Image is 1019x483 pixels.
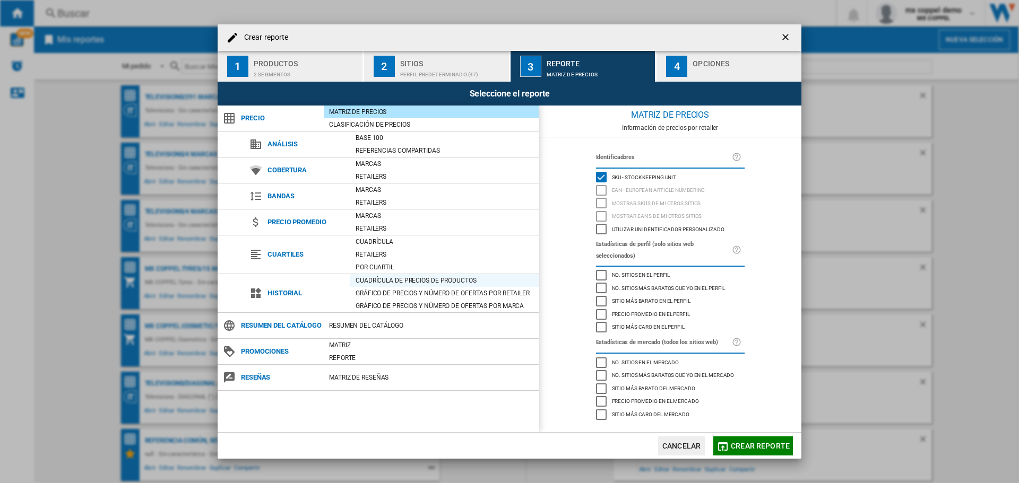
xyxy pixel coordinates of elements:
span: Mostrar EAN's de mi otros sitios [612,212,702,219]
div: Marcas [350,159,539,169]
div: Reporte [324,353,539,363]
div: 2 [374,56,395,77]
label: Estadísticas de mercado (todos los sitios web) [596,337,732,348]
div: Cuadrícula [350,236,539,247]
button: getI18NText('BUTTONS.CLOSE_DIALOG') [776,27,797,48]
span: Precio promedio [262,215,350,230]
span: Crear reporte [731,442,790,450]
div: Gráfico de precios y número de ofertas por marca [350,301,539,311]
div: Gráfico de precios y número de ofertas por retailer [350,288,539,298]
div: Retailers [350,249,539,260]
span: Sitio más caro en el perfil [612,322,685,330]
span: Sitio más barato del mercado [612,384,695,391]
button: 2 Sitios Perfil predeterminado (47) [364,51,510,82]
div: Retailers [350,171,539,182]
span: Precio promedio en el perfil [612,310,690,317]
md-checkbox: No. sitios en el mercado [596,356,745,369]
div: Retailers [350,197,539,208]
span: Análisis [262,137,350,152]
div: 2 segmentos [254,66,358,77]
div: 4 [666,56,687,77]
button: 4 Opciones [657,51,801,82]
div: Clasificación de precios [324,119,539,130]
div: Referencias compartidas [350,145,539,156]
div: Opciones [693,55,797,66]
div: Resumen del catálogo [324,320,539,331]
md-checkbox: EAN - European Article Numbering [596,184,745,197]
md-checkbox: Sitio más caro en el perfil [596,321,745,334]
span: Mostrar SKU'S de mi otros sitios [612,199,701,206]
div: Perfil predeterminado (47) [400,66,505,77]
md-checkbox: Mostrar EAN's de mi otros sitios [596,210,745,223]
span: Historial [262,286,350,301]
div: Cuadrícula de precios de productos [350,275,539,286]
ng-md-icon: getI18NText('BUTTONS.CLOSE_DIALOG') [780,32,793,45]
span: Reseñas [236,370,324,385]
md-checkbox: No. sitios más baratos que yo en el perfil [596,282,745,295]
div: Matriz de precios [324,107,539,117]
span: Precio [236,111,324,126]
span: Resumen del catálogo [236,318,324,333]
md-checkbox: Precio promedio en el mercado [596,395,745,408]
div: Marcas [350,210,539,221]
span: Bandas [262,189,350,204]
md-checkbox: Sitio más caro del mercado [596,408,745,421]
div: Base 100 [350,133,539,143]
span: Promociones [236,344,324,359]
button: Cancelar [658,436,705,455]
span: No. sitios en el mercado [612,358,679,365]
span: Cuartiles [262,247,350,262]
div: Sitios [400,55,505,66]
span: SKU - Stock Keeping Unit [612,173,677,180]
md-checkbox: Sitio más barato en el perfil [596,295,745,308]
md-checkbox: Precio promedio en el perfil [596,308,745,321]
button: 3 Reporte Matriz de precios [511,51,657,82]
div: Matriz de precios [547,66,651,77]
md-checkbox: Mostrar SKU'S de mi otros sitios [596,197,745,210]
span: No. sitios más baratos que yo en el perfil [612,284,726,291]
div: Seleccione el reporte [218,82,801,106]
div: 3 [520,56,541,77]
div: 1 [227,56,248,77]
div: Reporte [547,55,651,66]
span: Sitio más barato en el perfil [612,296,690,304]
span: No. sitios en el perfil [612,270,670,278]
button: Crear reporte [713,436,793,455]
div: Por cuartil [350,262,539,273]
button: 1 Productos 2 segmentos [218,51,364,82]
div: Matriz de RESEÑAS [324,372,539,383]
div: Matriz de precios [539,106,801,124]
div: Retailers [350,223,539,234]
span: Cobertura [262,163,350,178]
label: Estadísticas de perfil (solo sitios web seleccionados) [596,239,732,262]
md-checkbox: No. sitios más baratos que yo en el mercado [596,369,745,382]
span: Precio promedio en el mercado [612,397,699,404]
div: Matriz [324,340,539,350]
label: Identificadores [596,152,732,163]
span: No. sitios más baratos que yo en el mercado [612,371,735,378]
md-checkbox: No. sitios en el perfil [596,269,745,282]
md-checkbox: Utilizar un identificador personalizado [596,223,745,236]
md-checkbox: SKU - Stock Keeping Unit [596,171,745,184]
span: EAN - European Article Numbering [612,186,705,193]
span: Sitio más caro del mercado [612,410,689,417]
div: Información de precios por retailer [539,124,801,131]
md-checkbox: Sitio más barato del mercado [596,382,745,395]
div: Marcas [350,185,539,195]
div: Productos [254,55,358,66]
span: Utilizar un identificador personalizado [612,225,724,232]
h4: Crear reporte [239,32,288,43]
